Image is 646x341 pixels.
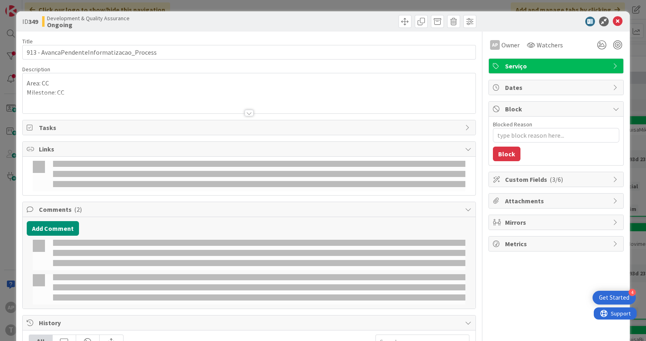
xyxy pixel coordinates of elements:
div: Get Started [599,294,629,302]
b: Ongoing [47,21,130,28]
div: 4 [629,289,636,296]
span: ID [22,17,38,26]
span: Metrics [505,239,609,249]
span: History [39,318,461,328]
span: Block [505,104,609,114]
label: Blocked Reason [493,121,532,128]
button: Add Comment [27,221,79,236]
span: ( 3/6 ) [550,175,563,183]
span: Comments [39,205,461,214]
label: Title [22,38,33,45]
span: Watchers [537,40,563,50]
button: Block [493,147,520,161]
span: Serviço [505,61,609,71]
span: Mirrors [505,217,609,227]
p: Milestone: CC [27,88,471,97]
span: Development & Quality Assurance [47,15,130,21]
b: 349 [28,17,38,26]
span: Links [39,144,461,154]
span: ( 2 ) [74,205,82,213]
span: Support [17,1,37,11]
span: Tasks [39,123,461,132]
p: Area: CC [27,79,471,88]
div: Open Get Started checklist, remaining modules: 4 [593,291,636,305]
span: Custom Fields [505,175,609,184]
span: Owner [501,40,520,50]
span: Dates [505,83,609,92]
span: Description [22,66,50,73]
input: type card name here... [22,45,476,60]
div: AP [490,40,500,50]
span: Attachments [505,196,609,206]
